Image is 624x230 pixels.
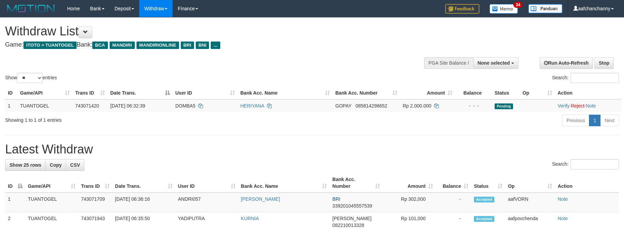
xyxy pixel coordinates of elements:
th: Trans ID: activate to sort column ascending [78,173,112,193]
span: Rp 2.000.000 [403,103,431,109]
a: [PERSON_NAME] [241,196,280,202]
a: KURNIA [241,216,259,221]
th: Status [492,87,520,99]
th: Bank Acc. Number: activate to sort column ascending [330,173,383,193]
th: Amount: activate to sort column ascending [400,87,455,99]
input: Search: [571,159,619,169]
span: DOMBA5 [175,103,195,109]
div: Showing 1 to 1 of 1 entries [5,114,255,124]
span: [DATE] 06:32:39 [110,103,145,109]
th: Action [555,87,621,99]
td: TUANTOGEL [17,99,73,112]
th: Balance [455,87,492,99]
span: Copy [50,162,62,168]
span: GOPAY [335,103,351,109]
td: 1 [5,99,17,112]
a: Note [558,216,568,221]
td: 743071709 [78,193,112,212]
div: - - - [458,102,489,109]
input: Search: [571,73,619,83]
a: Next [600,115,619,126]
th: User ID: activate to sort column ascending [173,87,238,99]
th: Trans ID: activate to sort column ascending [73,87,108,99]
th: Bank Acc. Name: activate to sort column ascending [238,173,330,193]
img: MOTION_logo.png [5,3,57,14]
span: MANDIRIONLINE [137,42,179,49]
span: Show 25 rows [10,162,41,168]
a: Reject [571,103,585,109]
span: ... [211,42,220,49]
td: ANDRI057 [175,193,238,212]
a: Note [586,103,596,109]
td: Rp 302,000 [383,193,436,212]
label: Search: [552,73,619,83]
th: Bank Acc. Number: activate to sort column ascending [333,87,400,99]
span: BNI [196,42,209,49]
th: ID [5,87,17,99]
a: Previous [562,115,589,126]
img: panduan.png [528,4,562,13]
span: None selected [478,60,510,66]
span: [PERSON_NAME] [332,216,371,221]
td: TUANTOGEL [25,193,78,212]
a: Stop [594,57,614,69]
th: Status: activate to sort column ascending [471,173,505,193]
img: Button%20Memo.svg [490,4,518,14]
span: 743071420 [75,103,99,109]
span: Accepted [474,216,494,222]
a: 1 [589,115,601,126]
span: Copy 339201045557539 to clipboard [332,203,372,209]
img: Feedback.jpg [445,4,479,14]
span: ITOTO > TUANTOGEL [23,42,77,49]
span: BRI [332,196,340,202]
div: PGA Site Balance / [424,57,473,69]
td: aafVORN [505,193,555,212]
th: Balance: activate to sort column ascending [436,173,471,193]
th: Amount: activate to sort column ascending [383,173,436,193]
th: Game/API: activate to sort column ascending [17,87,73,99]
h4: Game: Bank: [5,42,409,48]
td: 1 [5,193,25,212]
th: Op: activate to sort column ascending [520,87,555,99]
a: Note [558,196,568,202]
th: Game/API: activate to sort column ascending [25,173,78,193]
td: [DATE] 06:36:16 [112,193,175,212]
h1: Latest Withdraw [5,143,619,156]
span: BRI [181,42,194,49]
span: Accepted [474,197,494,202]
th: ID: activate to sort column descending [5,173,25,193]
span: Pending [495,103,513,109]
td: - [436,193,471,212]
th: Op: activate to sort column ascending [505,173,555,193]
label: Search: [552,159,619,169]
td: · · [555,99,621,112]
a: CSV [66,159,84,171]
span: BCA [92,42,108,49]
th: Action [555,173,619,193]
th: User ID: activate to sort column ascending [175,173,238,193]
th: Date Trans.: activate to sort column descending [108,87,173,99]
span: Copy 085814298652 to clipboard [355,103,387,109]
a: Run Auto-Refresh [540,57,593,69]
th: Bank Acc. Name: activate to sort column ascending [238,87,333,99]
a: Copy [45,159,66,171]
span: MANDIRI [110,42,135,49]
span: CSV [70,162,80,168]
select: Showentries [17,73,43,83]
a: HERIYANA [240,103,264,109]
th: Date Trans.: activate to sort column ascending [112,173,175,193]
a: Verify [558,103,570,109]
label: Show entries [5,73,57,83]
span: Copy 082210013328 to clipboard [332,223,364,228]
a: Show 25 rows [5,159,46,171]
h1: Withdraw List [5,24,409,38]
button: None selected [473,57,518,69]
span: 34 [513,2,523,8]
